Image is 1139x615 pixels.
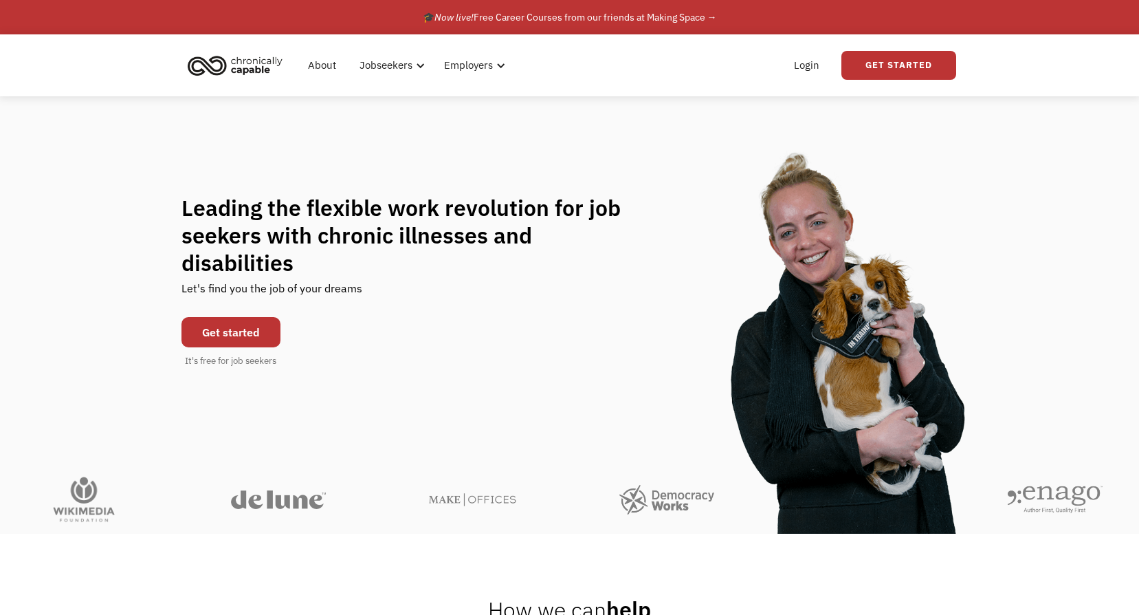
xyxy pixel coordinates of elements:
a: About [300,43,344,87]
h1: Leading the flexible work revolution for job seekers with chronic illnesses and disabilities [181,194,648,277]
a: home [184,50,293,80]
div: Employers [436,43,509,87]
em: Now live! [434,11,474,23]
a: Get Started [841,51,956,80]
div: Jobseekers [360,57,412,74]
img: Chronically Capable logo [184,50,287,80]
div: Employers [444,57,493,74]
div: It's free for job seekers [185,354,276,368]
a: Get started [181,317,280,347]
div: 🎓 Free Career Courses from our friends at Making Space → [423,9,717,25]
div: Let's find you the job of your dreams [181,277,362,310]
a: Login [786,43,828,87]
div: Jobseekers [351,43,429,87]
